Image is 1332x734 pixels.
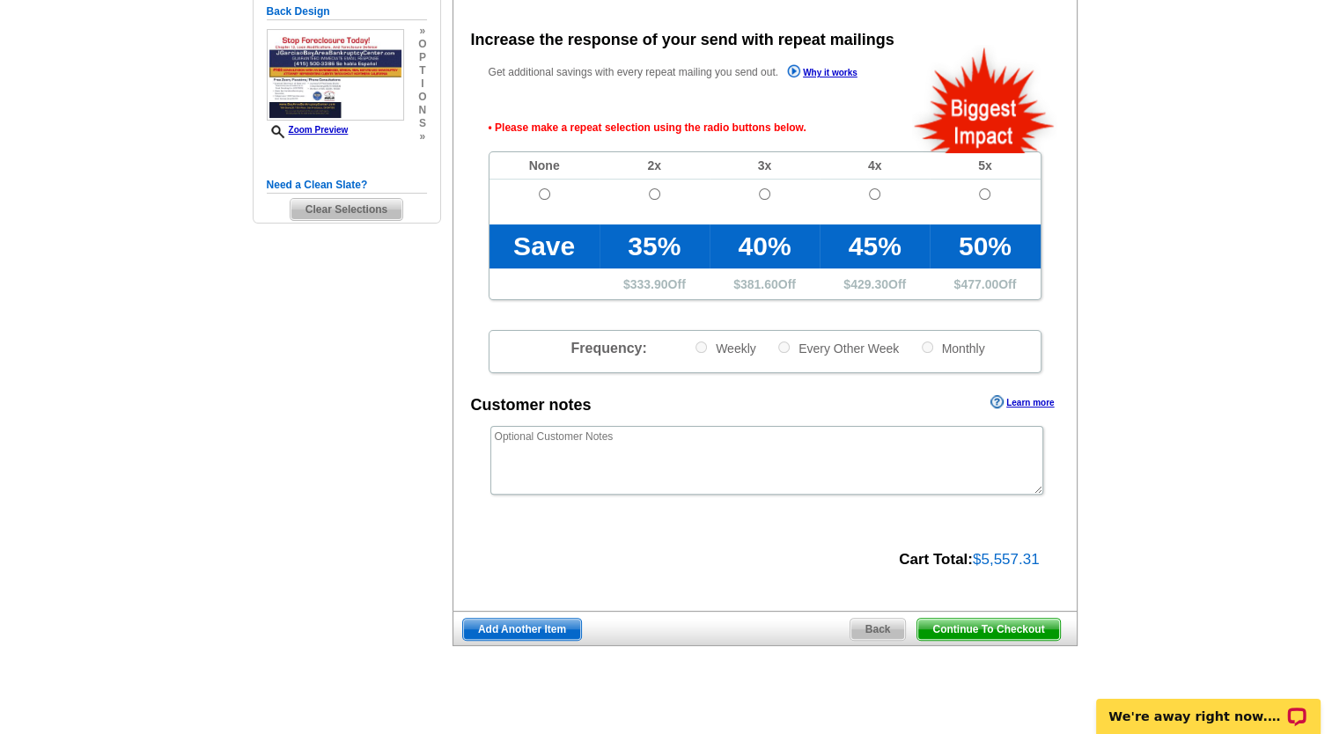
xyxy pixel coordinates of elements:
[710,224,820,268] td: 40%
[570,341,646,356] span: Frequency:
[418,51,426,64] span: p
[922,341,933,353] input: Monthly
[418,38,426,51] span: o
[820,268,930,299] td: $ Off
[1085,679,1332,734] iframe: LiveChat chat widget
[899,551,973,568] strong: Cart Total:
[418,25,426,38] span: »
[267,29,404,121] img: small-thumb.jpg
[418,77,426,91] span: i
[850,618,907,641] a: Back
[489,224,600,268] td: Save
[820,152,930,180] td: 4x
[418,104,426,117] span: n
[710,152,820,180] td: 3x
[600,224,710,268] td: 35%
[930,152,1040,180] td: 5x
[418,64,426,77] span: t
[462,618,582,641] a: Add Another Item
[267,4,427,20] h5: Back Design
[710,268,820,299] td: $ Off
[740,277,778,291] span: 381.60
[489,104,1041,151] span: • Please make a repeat selection using the radio buttons below.
[820,224,930,268] td: 45%
[930,268,1040,299] td: $ Off
[930,224,1040,268] td: 50%
[973,551,1040,568] span: $5,557.31
[489,62,895,83] p: Get additional savings with every repeat mailing you send out.
[917,619,1059,640] span: Continue To Checkout
[418,117,426,130] span: s
[630,277,668,291] span: 333.90
[695,341,707,353] input: Weekly
[267,177,427,194] h5: Need a Clean Slate?
[489,152,600,180] td: None
[600,268,710,299] td: $ Off
[776,340,899,356] label: Every Other Week
[920,340,985,356] label: Monthly
[418,91,426,104] span: o
[471,28,894,52] div: Increase the response of your send with repeat mailings
[787,64,857,83] a: Why it works
[291,199,402,220] span: Clear Selections
[850,619,906,640] span: Back
[960,277,998,291] span: 477.00
[694,340,756,356] label: Weekly
[990,395,1054,409] a: Learn more
[267,125,349,135] a: Zoom Preview
[912,45,1057,153] img: biggestImpact.png
[463,619,581,640] span: Add Another Item
[418,130,426,143] span: »
[778,341,790,353] input: Every Other Week
[600,152,710,180] td: 2x
[850,277,888,291] span: 429.30
[471,393,592,417] div: Customer notes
